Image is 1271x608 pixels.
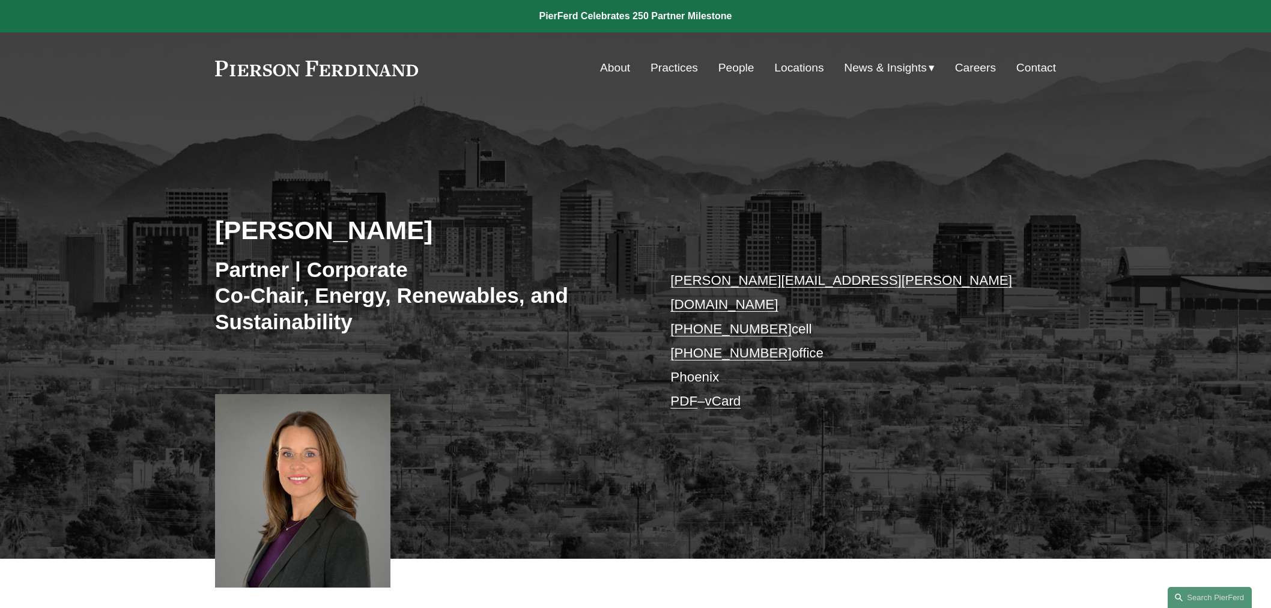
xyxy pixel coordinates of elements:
p: cell office Phoenix – [670,269,1021,414]
a: People [718,56,754,79]
a: Careers [955,56,996,79]
a: About [600,56,630,79]
h3: Partner | Corporate Co-Chair, Energy, Renewables, and Sustainability [215,257,635,335]
a: Practices [651,56,698,79]
a: Locations [774,56,824,79]
a: [PERSON_NAME][EMAIL_ADDRESS][PERSON_NAME][DOMAIN_NAME] [670,273,1012,312]
span: News & Insights [844,58,927,79]
a: Search this site [1168,587,1252,608]
a: [PHONE_NUMBER] [670,321,792,336]
a: Contact [1016,56,1056,79]
a: vCard [705,394,741,409]
a: [PHONE_NUMBER] [670,345,792,360]
h2: [PERSON_NAME] [215,214,635,246]
a: folder dropdown [844,56,935,79]
a: PDF [670,394,697,409]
